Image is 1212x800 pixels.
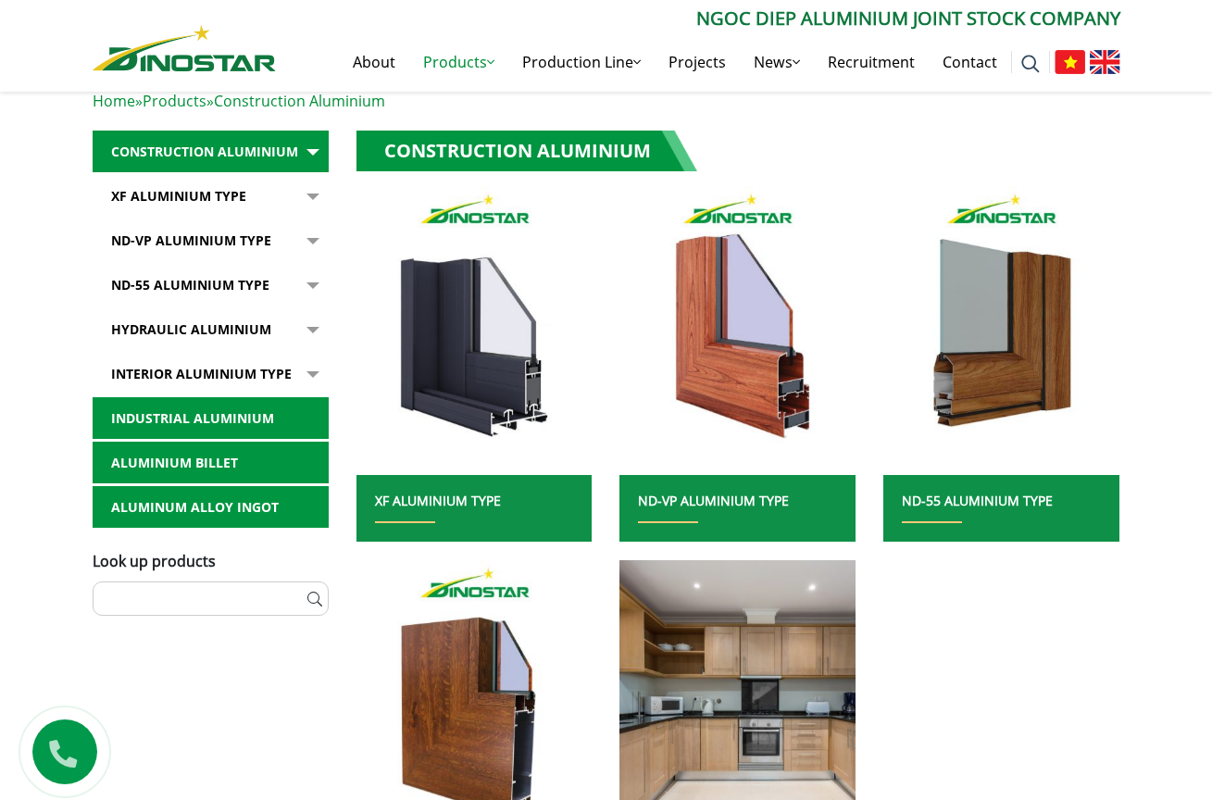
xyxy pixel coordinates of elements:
a: ND-55 Aluminium type [902,492,1053,509]
a: News [740,32,814,92]
a: Projects [655,32,740,92]
span: Look up products [93,551,216,571]
a: XF Aluminium type [93,175,329,218]
h1: Construction Aluminium [356,131,697,171]
img: Tiếng Việt [1055,50,1085,74]
a: XF Aluminium type [375,492,501,509]
img: nhom xay dung [619,186,856,475]
a: Contact [929,32,1011,92]
a: About [339,32,409,92]
p: Ngoc Diep Aluminium Joint Stock Company [276,5,1120,32]
a: ND-VP Aluminium type [93,219,329,262]
a: Industrial aluminium [93,397,329,440]
a: nhom xay dung [356,186,593,475]
a: Recruitment [814,32,929,92]
a: Aluminium billet [93,442,329,484]
span: Construction Aluminium [214,91,385,111]
img: nhom xay dung [356,186,592,475]
span: » » [93,91,385,111]
a: Construction Aluminium [93,131,329,173]
a: Aluminum alloy ingot [93,486,329,529]
a: Hydraulic Aluminium [93,308,329,351]
img: English [1090,50,1120,74]
a: Interior Aluminium Type [93,353,329,395]
a: Products [143,91,206,111]
a: ND-VP Aluminium type [638,492,789,509]
a: ND-55 Aluminium type [93,264,329,306]
a: Home [93,91,135,111]
img: nhom xay dung [883,186,1119,475]
img: Nhôm Dinostar [93,25,276,71]
a: Production Line [508,32,655,92]
a: Products [409,32,508,92]
img: search [1021,55,1040,73]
